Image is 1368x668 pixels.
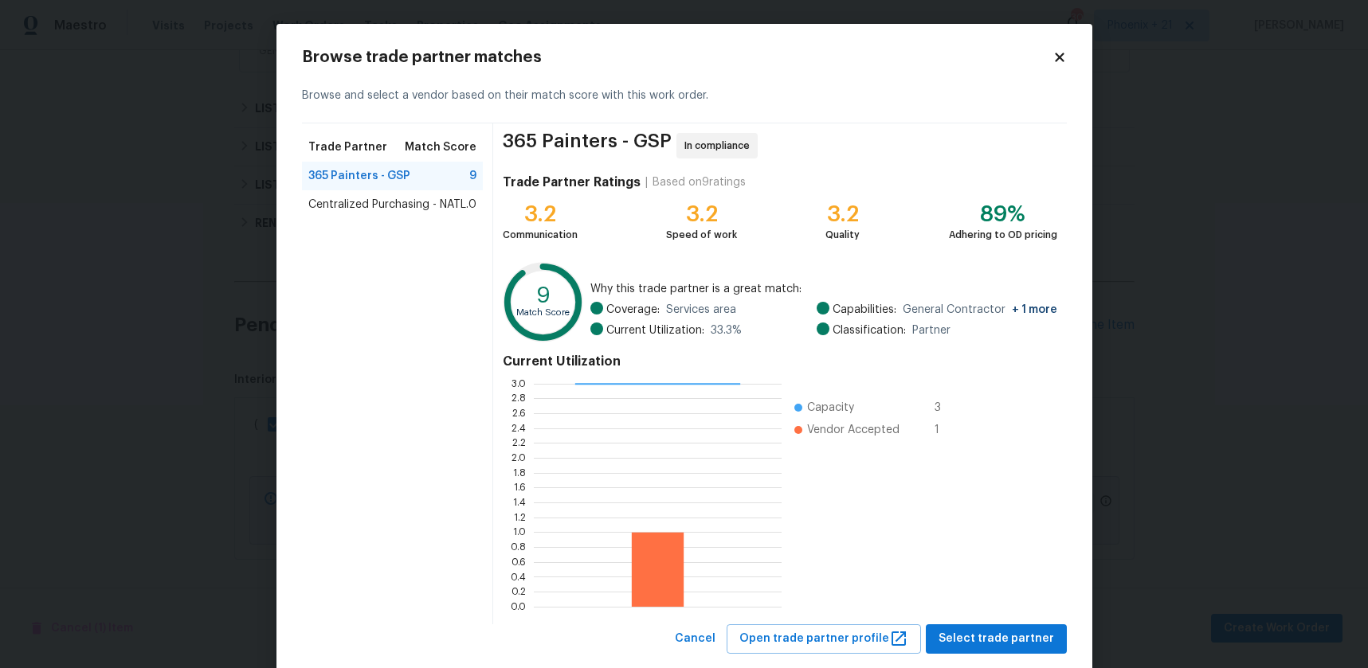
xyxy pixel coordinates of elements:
div: 3.2 [503,206,578,222]
span: Select trade partner [939,629,1054,649]
span: 0 [468,197,476,213]
span: 33.3 % [711,322,742,338]
div: 89% [949,206,1057,222]
div: 3.2 [666,206,737,222]
text: 2.0 [512,453,526,463]
div: Based on 9 ratings [653,174,746,190]
span: Why this trade partner is a great match: [590,281,1057,297]
button: Cancel [668,624,722,654]
text: 1.8 [513,468,526,478]
text: 2.4 [512,424,526,433]
span: Trade Partner [308,139,387,155]
text: Match Score [517,308,570,317]
span: Match Score [405,139,476,155]
span: 1 [935,422,960,438]
div: Adhering to OD pricing [949,227,1057,243]
span: Current Utilization: [606,322,704,338]
span: Capacity [807,400,854,416]
span: 365 Painters - GSP [308,168,410,184]
span: + 1 more [1012,304,1057,315]
span: 9 [469,168,476,184]
text: 3.0 [512,379,526,389]
div: Speed of work [666,227,737,243]
button: Open trade partner profile [727,624,921,654]
span: Open trade partner profile [739,629,908,649]
span: 3 [935,400,960,416]
span: In compliance [684,138,756,154]
div: Quality [825,227,860,243]
h4: Trade Partner Ratings [503,174,641,190]
text: 0.8 [511,542,526,552]
span: Coverage: [606,302,660,318]
text: 0.0 [511,602,526,611]
span: Vendor Accepted [807,422,900,438]
text: 1.4 [513,498,526,507]
h2: Browse trade partner matches [302,49,1052,65]
text: 9 [536,284,551,307]
div: Communication [503,227,578,243]
div: 3.2 [825,206,860,222]
text: 2.6 [512,408,526,418]
text: 0.2 [512,587,526,596]
text: 1.6 [514,482,526,492]
span: 365 Painters - GSP [503,133,672,158]
div: | [641,174,653,190]
button: Select trade partner [926,624,1067,654]
text: 0.6 [512,557,526,567]
div: Browse and select a vendor based on their match score with this work order. [302,68,1067,123]
text: 2.2 [512,438,526,447]
span: General Contractor [903,302,1057,318]
span: Services area [666,302,736,318]
span: Cancel [675,629,715,649]
text: 2.8 [512,393,526,403]
span: Capabilities: [833,302,896,318]
h4: Current Utilization [503,354,1056,369]
span: Partner [912,322,951,338]
span: Classification: [833,322,906,338]
span: Centralized Purchasing - NATL. [308,197,468,213]
text: 1.2 [514,513,526,522]
text: 0.4 [511,572,526,581]
text: 1.0 [513,527,526,537]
